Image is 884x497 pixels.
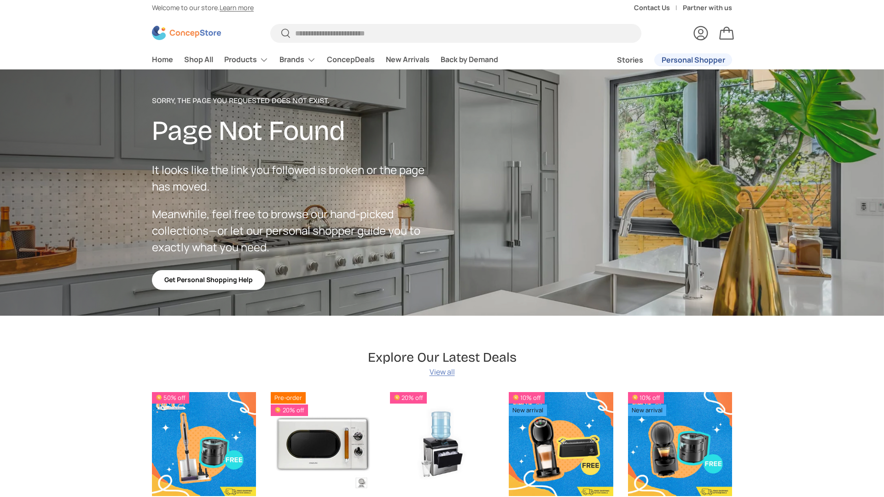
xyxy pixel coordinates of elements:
[683,3,732,13] a: Partner with us
[220,3,254,12] a: Learn more
[271,392,375,496] a: Condura Vintage Style 20L Microwave Oven
[152,206,442,255] p: Meanwhile, feel free to browse our hand-picked collections—or let our personal shopper guide you ...
[628,405,666,416] span: New arrival
[368,349,517,366] h2: Explore Our Latest Deals
[274,51,321,69] summary: Brands
[271,405,308,416] span: 20% off
[224,51,268,69] a: Products
[441,51,498,69] a: Back by Demand
[279,51,316,69] a: Brands
[390,392,427,404] span: 20% off
[634,3,683,13] a: Contact Us
[654,53,732,66] a: Personal Shopper
[509,405,547,416] span: New arrival
[390,392,494,496] a: Condura Large Capacity Ice Maker
[617,51,643,69] a: Stories
[509,392,545,404] span: 10% off
[152,26,221,40] img: ConcepStore
[152,162,442,195] p: It looks like the link you followed is broken or the page has moved.
[595,51,732,69] nav: Secondary
[430,366,455,377] a: View all
[184,51,213,69] a: Shop All
[152,95,442,106] p: Sorry, the page you requested does not exist.
[628,392,664,404] span: 10% off
[152,51,498,69] nav: Primary
[271,392,306,404] span: Pre-order
[152,270,265,290] a: Get Personal Shopping Help
[152,51,173,69] a: Home
[509,392,613,496] a: Nescafé Dolce Gusto Genio S Plus
[662,56,725,64] span: Personal Shopper
[219,51,274,69] summary: Products
[152,114,442,148] h2: Page Not Found
[152,392,189,404] span: 50% off
[327,51,375,69] a: ConcepDeals
[386,51,430,69] a: New Arrivals
[628,392,732,496] a: Nescafé Dolce Gusto Piccolo XS
[152,392,256,496] a: Shark EvoPower System IQ+ AED (CS851)
[152,3,254,13] p: Welcome to our store.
